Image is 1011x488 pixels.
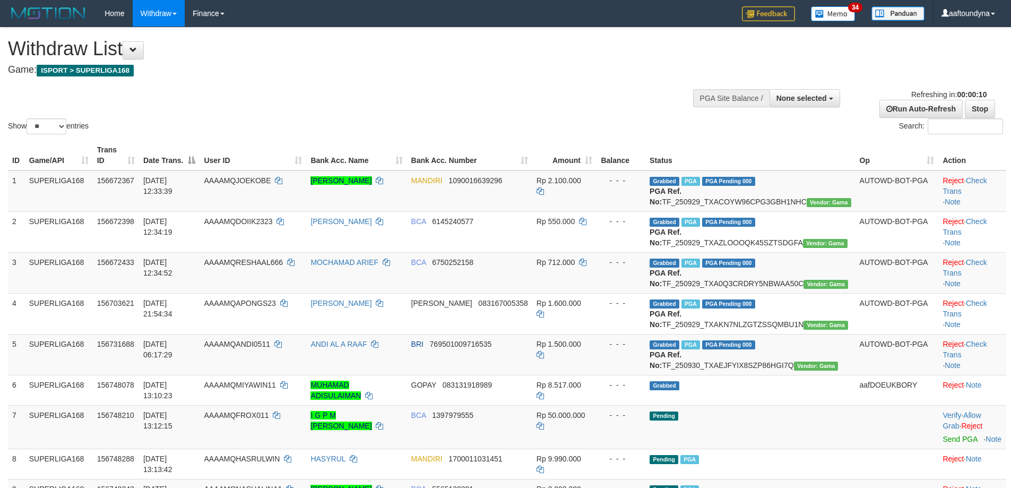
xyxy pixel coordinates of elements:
span: Marked by aafsengchandara [681,177,700,186]
img: MOTION_logo.png [8,5,89,21]
th: User ID: activate to sort column ascending [200,140,306,170]
span: [DATE] 12:34:19 [143,217,172,236]
a: MOCHAMAD ARIEF [310,258,378,267]
td: AUTOWD-BOT-PGA [856,334,939,375]
input: Search: [928,118,1003,134]
span: Pending [650,455,678,464]
span: Copy 6145240577 to clipboard [432,217,473,226]
span: PGA Pending [702,340,755,349]
th: Date Trans.: activate to sort column descending [139,140,200,170]
a: Stop [965,100,995,118]
span: Marked by aafsoycanthlai [681,218,700,227]
b: PGA Ref. No: [650,350,681,370]
th: Balance [597,140,645,170]
td: AUTOWD-BOT-PGA [856,293,939,334]
span: Rp 50.000.000 [537,411,585,419]
span: Rp 1.600.000 [537,299,581,307]
td: SUPERLIGA168 [25,252,93,293]
td: aafDOEUKBORY [856,375,939,405]
span: 156731688 [97,340,134,348]
a: Run Auto-Refresh [879,100,963,118]
th: Bank Acc. Number: activate to sort column ascending [407,140,532,170]
a: Reject [943,258,964,267]
select: Showentries [27,118,66,134]
b: PGA Ref. No: [650,228,681,247]
td: AUTOWD-BOT-PGA [856,252,939,293]
span: 156672367 [97,176,134,185]
span: PGA Pending [702,259,755,268]
a: Note [945,361,961,370]
a: Check Trans [943,217,987,236]
td: SUPERLIGA168 [25,449,93,479]
span: Copy 769501009716535 to clipboard [430,340,492,348]
span: Rp 1.500.000 [537,340,581,348]
th: Status [645,140,855,170]
td: SUPERLIGA168 [25,211,93,252]
label: Show entries [8,118,89,134]
th: Op: activate to sort column ascending [856,140,939,170]
span: AAAAMQDOIIK2323 [204,217,272,226]
span: Rp 8.517.000 [537,381,581,389]
img: Feedback.jpg [742,6,795,21]
a: Check Trans [943,299,987,318]
td: 5 [8,334,25,375]
a: Note [986,435,1001,443]
a: Reject [961,422,982,430]
span: Copy 083131918989 to clipboard [443,381,492,389]
th: Action [938,140,1006,170]
div: - - - [601,410,641,421]
span: Marked by aafsengchandara [680,455,699,464]
h1: Withdraw List [8,38,663,59]
td: · [938,375,1006,405]
td: SUPERLIGA168 [25,170,93,212]
strong: 00:00:10 [957,90,987,99]
a: Reject [943,381,964,389]
th: Trans ID: activate to sort column ascending [93,140,139,170]
td: TF_250929_TXAZLOOOQK45SZTSDGFA [645,211,855,252]
div: - - - [601,339,641,349]
a: Note [966,455,982,463]
span: Copy 1090016639296 to clipboard [448,176,502,185]
span: BRI [411,340,424,348]
div: - - - [601,453,641,464]
span: ISPORT > SUPERLIGA168 [37,65,134,76]
span: AAAAMQHASRULWIN [204,455,280,463]
td: · · [938,334,1006,375]
span: · [943,411,981,430]
b: PGA Ref. No: [650,310,681,329]
span: 156703621 [97,299,134,307]
td: 8 [8,449,25,479]
a: Reject [943,340,964,348]
td: 3 [8,252,25,293]
span: Rp 9.990.000 [537,455,581,463]
b: PGA Ref. No: [650,187,681,206]
span: Vendor URL: https://trx31.1velocity.biz [803,280,848,289]
th: Game/API: activate to sort column ascending [25,140,93,170]
span: PGA Pending [702,177,755,186]
span: PGA Pending [702,218,755,227]
a: Allow Grab [943,411,981,430]
span: [DATE] 06:17:29 [143,340,172,359]
span: 156748210 [97,411,134,419]
td: 2 [8,211,25,252]
span: Grabbed [650,340,679,349]
span: Vendor URL: https://trx31.1velocity.biz [807,198,851,207]
td: · · [938,170,1006,212]
td: AUTOWD-BOT-PGA [856,170,939,212]
span: AAAAMQMIYAWIN11 [204,381,275,389]
span: [PERSON_NAME] [411,299,472,307]
a: [PERSON_NAME] [310,217,371,226]
a: Note [945,198,961,206]
span: [DATE] 21:54:34 [143,299,172,318]
span: [DATE] 13:10:23 [143,381,172,400]
span: Copy 6750252158 to clipboard [432,258,473,267]
span: Grabbed [650,259,679,268]
span: [DATE] 13:13:42 [143,455,172,474]
td: SUPERLIGA168 [25,293,93,334]
span: Rp 712.000 [537,258,575,267]
span: [DATE] 12:33:39 [143,176,172,195]
span: Grabbed [650,299,679,309]
span: Pending [650,412,678,421]
td: TF_250929_TXAKN7NLZGTZSSQMBU1N [645,293,855,334]
td: · · [938,252,1006,293]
